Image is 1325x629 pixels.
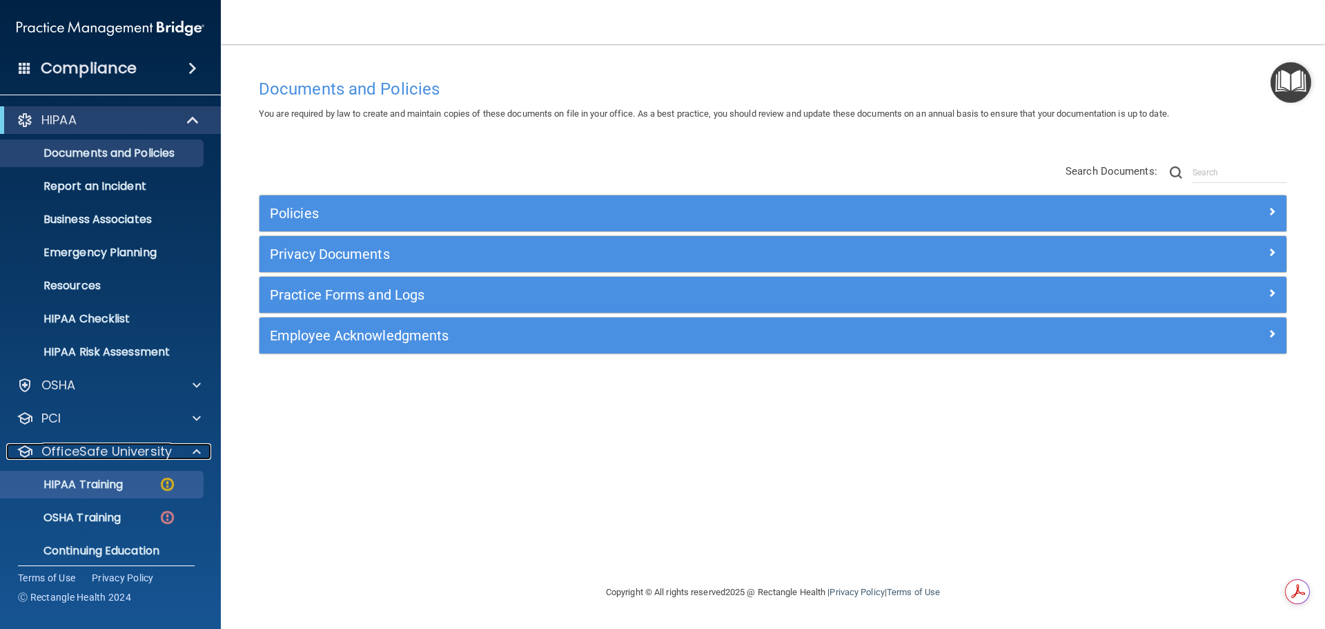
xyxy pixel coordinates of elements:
[159,476,176,493] img: warning-circle.0cc9ac19.png
[17,377,201,394] a: OSHA
[270,325,1276,347] a: Employee Acknowledgments
[9,180,197,193] p: Report an Incident
[17,14,204,42] img: PMB logo
[18,571,75,585] a: Terms of Use
[159,509,176,526] img: danger-circle.6113f641.png
[9,279,197,293] p: Resources
[9,146,197,160] p: Documents and Policies
[259,80,1287,98] h4: Documents and Policies
[17,443,201,460] a: OfficeSafe University
[830,587,884,597] a: Privacy Policy
[18,590,131,604] span: Ⓒ Rectangle Health 2024
[1170,166,1182,179] img: ic-search.3b580494.png
[41,59,137,78] h4: Compliance
[9,544,197,558] p: Continuing Education
[521,570,1025,615] div: Copyright © All rights reserved 2025 @ Rectangle Health | |
[270,287,1019,302] h5: Practice Forms and Logs
[9,478,123,492] p: HIPAA Training
[1270,62,1311,103] button: Open Resource Center
[41,112,77,128] p: HIPAA
[41,443,172,460] p: OfficeSafe University
[270,328,1019,343] h5: Employee Acknowledgments
[9,246,197,260] p: Emergency Planning
[1192,162,1287,183] input: Search
[9,213,197,226] p: Business Associates
[1066,165,1157,177] span: Search Documents:
[17,112,200,128] a: HIPAA
[887,587,940,597] a: Terms of Use
[17,410,201,427] a: PCI
[270,202,1276,224] a: Policies
[259,108,1169,119] span: You are required by law to create and maintain copies of these documents on file in your office. ...
[41,377,76,394] p: OSHA
[9,312,197,326] p: HIPAA Checklist
[9,345,197,359] p: HIPAA Risk Assessment
[270,284,1276,306] a: Practice Forms and Logs
[270,246,1019,262] h5: Privacy Documents
[270,206,1019,221] h5: Policies
[270,243,1276,265] a: Privacy Documents
[9,511,121,525] p: OSHA Training
[92,571,154,585] a: Privacy Policy
[41,410,61,427] p: PCI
